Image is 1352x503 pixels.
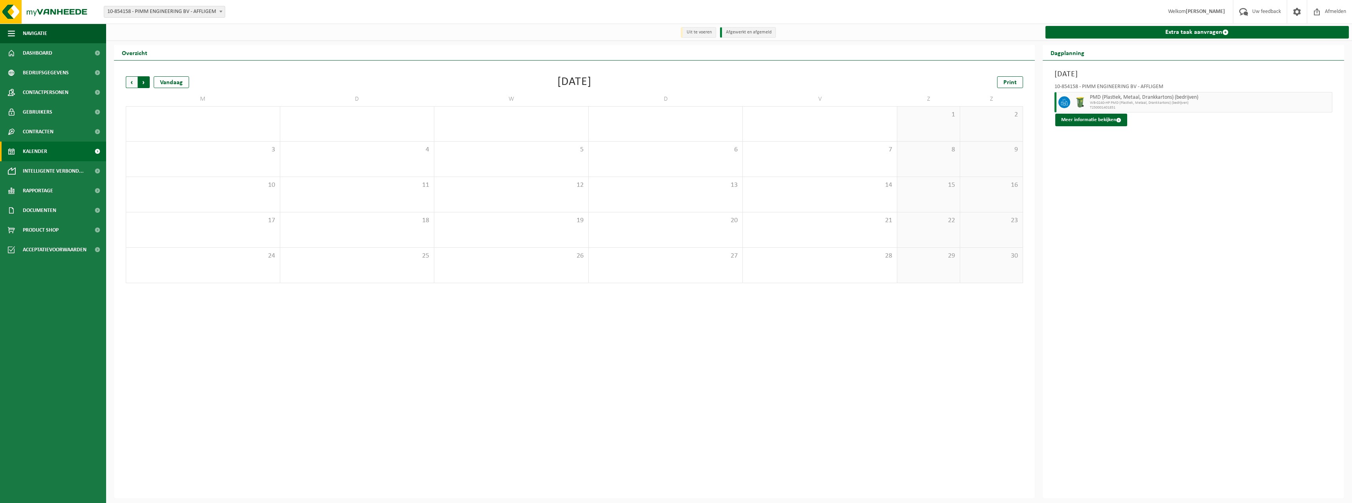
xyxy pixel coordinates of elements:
[284,252,430,260] span: 25
[747,216,893,225] span: 21
[901,252,956,260] span: 29
[964,252,1019,260] span: 30
[114,45,155,60] h2: Overzicht
[593,216,739,225] span: 20
[901,181,956,190] span: 15
[747,252,893,260] span: 28
[897,92,960,106] td: Z
[1186,9,1225,15] strong: [PERSON_NAME]
[720,27,776,38] li: Afgewerkt en afgemeld
[1090,101,1330,105] span: WB-0240-HP PMD (Plastiek, Metaal, Drankkartons) (bedrijven)
[1090,94,1330,101] span: PMD (Plastiek, Metaal, Drankkartons) (bedrijven)
[593,252,739,260] span: 27
[901,146,956,154] span: 8
[438,146,584,154] span: 5
[901,216,956,225] span: 22
[284,181,430,190] span: 11
[23,43,52,63] span: Dashboard
[901,111,956,119] span: 1
[964,216,1019,225] span: 23
[23,63,69,83] span: Bedrijfsgegevens
[126,76,138,88] span: Vorige
[1043,45,1092,60] h2: Dagplanning
[104,6,225,18] span: 10-854158 - PIMM ENGINEERING BV - AFFLIGEM
[130,181,276,190] span: 10
[284,216,430,225] span: 18
[960,92,1023,106] td: Z
[23,24,47,43] span: Navigatie
[593,146,739,154] span: 6
[154,76,189,88] div: Vandaag
[997,76,1023,88] a: Print
[1054,68,1333,80] h3: [DATE]
[1003,79,1017,86] span: Print
[434,92,589,106] td: W
[964,146,1019,154] span: 9
[438,181,584,190] span: 12
[1074,96,1086,108] img: WB-0240-HPE-GN-50
[557,76,591,88] div: [DATE]
[1090,105,1330,110] span: T250001401851
[138,76,150,88] span: Volgende
[23,142,47,161] span: Kalender
[747,181,893,190] span: 14
[23,122,53,142] span: Contracten
[280,92,435,106] td: D
[126,92,280,106] td: M
[1045,26,1349,39] a: Extra taak aanvragen
[130,252,276,260] span: 24
[438,252,584,260] span: 26
[104,6,225,17] span: 10-854158 - PIMM ENGINEERING BV - AFFLIGEM
[23,201,56,220] span: Documenten
[284,146,430,154] span: 4
[438,216,584,225] span: 19
[130,146,276,154] span: 3
[1055,114,1127,126] button: Meer informatie bekijken
[593,181,739,190] span: 13
[747,146,893,154] span: 7
[964,111,1019,119] span: 2
[23,102,52,122] span: Gebruikers
[23,240,86,260] span: Acceptatievoorwaarden
[964,181,1019,190] span: 16
[23,181,53,201] span: Rapportage
[23,220,59,240] span: Product Shop
[23,161,84,181] span: Intelligente verbond...
[23,83,68,102] span: Contactpersonen
[1054,84,1333,92] div: 10-854158 - PIMM ENGINEERING BV - AFFLIGEM
[681,27,716,38] li: Uit te voeren
[130,216,276,225] span: 17
[743,92,897,106] td: V
[589,92,743,106] td: D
